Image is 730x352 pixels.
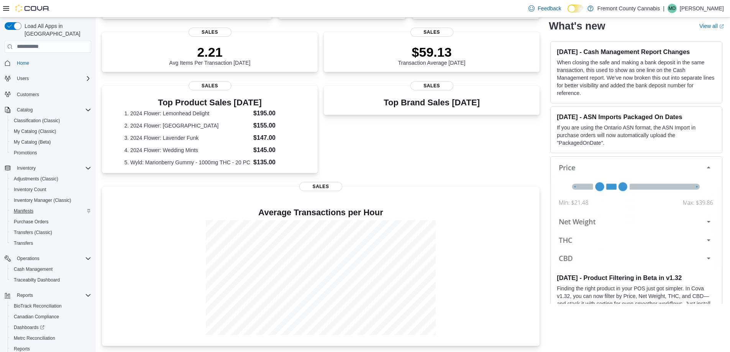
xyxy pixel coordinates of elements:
input: Dark Mode [568,5,584,13]
p: [PERSON_NAME] [680,4,724,13]
p: $59.13 [398,44,466,60]
button: Cash Management [8,264,94,275]
a: Dashboards [8,322,94,333]
span: Promotions [14,150,37,156]
span: Canadian Compliance [14,314,59,320]
span: Cash Management [14,266,52,272]
span: Operations [14,254,91,263]
button: Adjustments (Classic) [8,174,94,184]
button: Reports [2,290,94,301]
span: Inventory [14,164,91,173]
span: Sales [410,28,453,37]
span: Dashboards [11,323,91,332]
span: BioTrack Reconciliation [14,303,62,309]
button: Canadian Compliance [8,311,94,322]
span: Purchase Orders [14,219,49,225]
button: Promotions [8,147,94,158]
span: Adjustments (Classic) [11,174,91,183]
h3: Top Product Sales [DATE] [124,98,295,107]
button: My Catalog (Classic) [8,126,94,137]
p: When closing the safe and making a bank deposit in the same transaction, this used to show as one... [557,59,716,97]
span: Home [14,58,91,68]
span: Cash Management [11,265,91,274]
span: Purchase Orders [11,217,91,226]
button: Home [2,57,94,69]
span: Classification (Classic) [11,116,91,125]
button: Inventory [14,164,39,173]
h3: [DATE] - ASN Imports Packaged On Dates [557,113,716,121]
span: Feedback [538,5,561,12]
button: Purchase Orders [8,216,94,227]
p: Finding the right product in your POS just got simpler. In Cova v1.32, you can now filter by Pric... [557,285,716,323]
div: Avg Items Per Transaction [DATE] [169,44,251,66]
a: Promotions [11,148,40,157]
button: Inventory Manager (Classic) [8,195,94,206]
h3: [DATE] - Cash Management Report Changes [557,48,716,56]
span: Users [17,75,29,82]
a: View allExternal link [699,23,724,29]
span: Home [17,60,29,66]
span: Reports [17,292,33,298]
a: My Catalog (Classic) [11,127,59,136]
button: Users [14,74,32,83]
div: Transaction Average [DATE] [398,44,466,66]
a: Feedback [525,1,564,16]
div: Megan Dame [668,4,677,13]
span: Catalog [14,105,91,115]
svg: External link [719,24,724,29]
span: Users [14,74,91,83]
p: 2.21 [169,44,251,60]
button: Classification (Classic) [8,115,94,126]
span: Classification (Classic) [14,118,60,124]
button: BioTrack Reconciliation [8,301,94,311]
dd: $145.00 [253,146,295,155]
span: Manifests [14,208,33,214]
a: Dashboards [11,323,48,332]
dd: $135.00 [253,158,295,167]
span: Adjustments (Classic) [14,176,58,182]
a: Transfers (Classic) [11,228,55,237]
span: Reports [14,291,91,300]
span: My Catalog (Beta) [11,138,91,147]
span: BioTrack Reconciliation [11,301,91,311]
span: Sales [410,81,453,90]
span: Reports [14,346,30,352]
button: Manifests [8,206,94,216]
a: Traceabilty Dashboard [11,275,63,285]
a: Purchase Orders [11,217,52,226]
button: Customers [2,88,94,100]
h2: What's new [549,20,605,32]
p: Fremont County Cannabis [597,4,660,13]
span: Inventory Count [14,187,46,193]
span: Sales [299,182,342,191]
button: Transfers [8,238,94,249]
a: Transfers [11,239,36,248]
span: Inventory Manager (Classic) [11,196,91,205]
span: Load All Apps in [GEOGRAPHIC_DATA] [21,22,91,38]
a: Manifests [11,206,36,216]
dd: $147.00 [253,133,295,142]
a: Inventory Count [11,185,49,194]
span: Canadian Compliance [11,312,91,321]
dt: 4. 2024 Flower: Wedding Mints [124,146,250,154]
a: Cash Management [11,265,56,274]
a: My Catalog (Beta) [11,138,54,147]
button: Catalog [14,105,36,115]
p: If you are using the Ontario ASN format, the ASN Import in purchase orders will now automatically... [557,124,716,147]
span: Metrc Reconciliation [14,335,55,341]
dt: 5. Wyld: Marionberry Gummy - 1000mg THC - 20 PC [124,159,250,166]
span: Inventory Manager (Classic) [14,197,71,203]
a: Adjustments (Classic) [11,174,61,183]
span: MD [669,4,676,13]
button: Metrc Reconciliation [8,333,94,344]
span: Traceabilty Dashboard [14,277,60,283]
dd: $155.00 [253,121,295,130]
a: Canadian Compliance [11,312,62,321]
button: Catalog [2,105,94,115]
span: Transfers (Classic) [11,228,91,237]
span: Customers [17,92,39,98]
p: | [663,4,664,13]
button: Transfers (Classic) [8,227,94,238]
span: Promotions [11,148,91,157]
